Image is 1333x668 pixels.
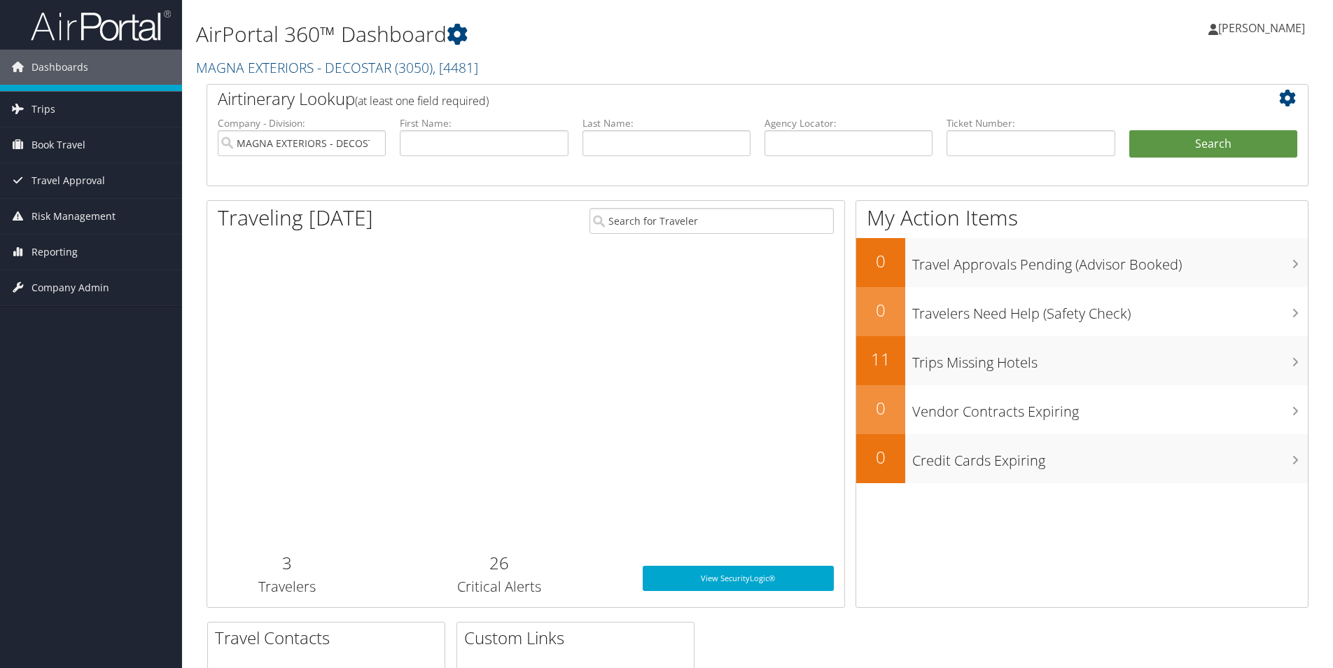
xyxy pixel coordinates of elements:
h2: 0 [856,298,905,322]
span: , [ 4481 ] [433,58,478,77]
span: Dashboards [32,50,88,85]
h3: Trips Missing Hotels [912,346,1308,373]
label: Agency Locator: [765,116,933,130]
span: Trips [32,92,55,127]
h3: Travelers [218,577,356,597]
a: 0Travelers Need Help (Safety Check) [856,287,1308,336]
label: Ticket Number: [947,116,1115,130]
h3: Vendor Contracts Expiring [912,395,1308,422]
h2: Airtinerary Lookup [218,87,1206,111]
h2: 0 [856,445,905,469]
h2: 11 [856,347,905,371]
span: [PERSON_NAME] [1218,20,1305,36]
label: Last Name: [582,116,751,130]
input: Search for Traveler [589,208,834,234]
h3: Travelers Need Help (Safety Check) [912,297,1308,323]
a: 11Trips Missing Hotels [856,336,1308,385]
h2: 3 [218,551,356,575]
span: ( 3050 ) [395,58,433,77]
a: 0Vendor Contracts Expiring [856,385,1308,434]
span: Travel Approval [32,163,105,198]
a: View SecurityLogic® [643,566,834,591]
h2: Custom Links [464,626,694,650]
h3: Critical Alerts [377,577,621,597]
img: airportal-logo.png [31,9,171,42]
h3: Travel Approvals Pending (Advisor Booked) [912,248,1308,274]
h1: AirPortal 360™ Dashboard [196,20,944,49]
h3: Credit Cards Expiring [912,444,1308,471]
h2: 0 [856,396,905,420]
a: [PERSON_NAME] [1208,7,1319,49]
h1: Traveling [DATE] [218,203,373,232]
a: MAGNA EXTERIORS - DECOSTAR [196,58,478,77]
span: (at least one field required) [355,93,489,109]
h2: Travel Contacts [215,626,445,650]
span: Book Travel [32,127,85,162]
a: 0Credit Cards Expiring [856,434,1308,483]
label: Company - Division: [218,116,386,130]
h2: 0 [856,249,905,273]
h2: 26 [377,551,621,575]
span: Risk Management [32,199,116,234]
a: 0Travel Approvals Pending (Advisor Booked) [856,238,1308,287]
label: First Name: [400,116,568,130]
span: Reporting [32,235,78,270]
button: Search [1129,130,1297,158]
span: Company Admin [32,270,109,305]
h1: My Action Items [856,203,1308,232]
